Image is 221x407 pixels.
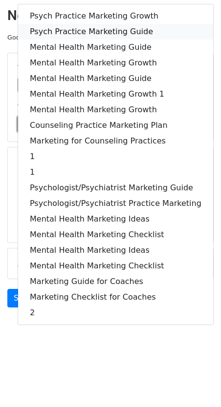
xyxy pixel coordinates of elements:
a: Mental Health Marketing Ideas [18,243,213,258]
a: Counseling Practice Marketing Plan [18,118,213,133]
a: Marketing Guide for Coaches [18,274,213,289]
iframe: Chat Widget [172,360,221,407]
a: Mental Health Marketing Checklist [18,258,213,274]
a: Mental Health Marketing Growth [18,55,213,71]
a: 2 [18,305,213,321]
small: Google Sheet: [7,34,128,41]
a: Psychologist/Psychiatrist Marketing Guide [18,180,213,196]
a: Psych Practice Marketing Guide [18,24,213,40]
a: Mental Health Marketing Ideas [18,211,213,227]
a: Mental Health Marketing Growth 1 [18,86,213,102]
a: Marketing for Counseling Practices [18,133,213,149]
a: 1 [18,149,213,164]
a: Psychologist/Psychiatrist Practice Marketing [18,196,213,211]
a: Mental Health Marketing Growth [18,102,213,118]
h2: New Campaign [7,7,214,24]
a: Marketing Checklist for Coaches [18,289,213,305]
a: Mental Health Marketing Guide [18,71,213,86]
a: Send [7,289,40,307]
a: Psych Practice Marketing Growth [18,8,213,24]
a: 1 [18,164,213,180]
a: Mental Health Marketing Guide [18,40,213,55]
a: Mental Health Marketing Checklist [18,227,213,243]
